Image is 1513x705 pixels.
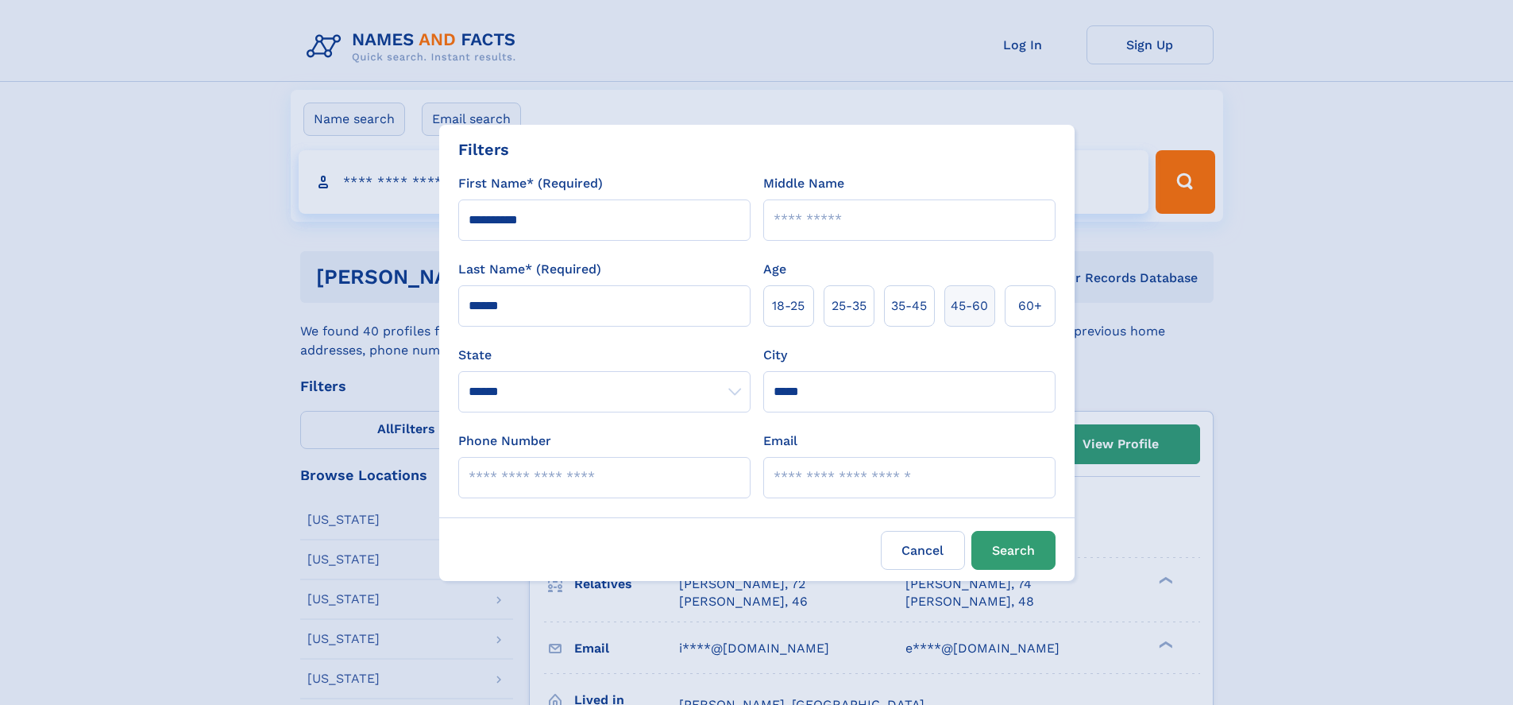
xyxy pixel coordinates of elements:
label: State [458,346,751,365]
span: 35‑45 [891,296,927,316]
label: Age [763,260,786,279]
label: Cancel [881,531,965,570]
label: First Name* (Required) [458,174,603,193]
span: 45‑60 [951,296,988,316]
button: Search [971,531,1056,570]
label: Email [763,432,797,451]
label: Last Name* (Required) [458,260,601,279]
div: Filters [458,138,509,161]
label: City [763,346,787,365]
label: Middle Name [763,174,844,193]
span: 60+ [1018,296,1042,316]
span: 25‑35 [832,296,867,316]
label: Phone Number [458,432,551,451]
span: 18‑25 [772,296,805,316]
